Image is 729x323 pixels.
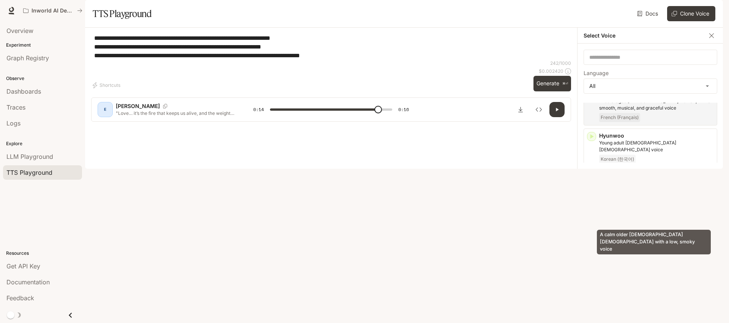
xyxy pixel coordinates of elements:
div: A calm older [DEMOGRAPHIC_DATA] [DEMOGRAPHIC_DATA] with a low, smoky voice [597,230,711,254]
p: ⌘⏎ [562,82,568,86]
button: Generate⌘⏎ [533,76,571,91]
div: All [584,79,717,93]
button: Clone Voice [667,6,715,21]
p: Young adult Korean male voice [599,140,714,153]
button: Copy Voice ID [160,104,170,108]
p: [PERSON_NAME] [116,102,160,110]
p: $ 0.002420 [539,68,563,74]
span: Korean (한국어) [599,155,636,164]
p: Inworld AI Demos [32,8,74,14]
button: All workspaces [20,3,86,18]
p: Middle-aged French woman, with a smooth, musical, and graceful voice [599,98,714,111]
button: Download audio [513,102,528,117]
button: Shortcuts [91,79,123,91]
span: 0:16 [398,106,409,113]
span: French (Français) [599,113,640,122]
p: Language [584,71,609,76]
p: 242 / 1000 [550,60,571,66]
p: Hyunwoo [599,132,714,140]
button: Inspect [531,102,546,117]
span: 0:14 [253,106,264,113]
h1: TTS Playground [93,6,151,21]
div: E [99,103,111,116]
a: Docs [636,6,661,21]
p: "Love… it’s the fire that keeps us alive, and the weight that breaks us down. We chase it, we los... [116,110,235,116]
